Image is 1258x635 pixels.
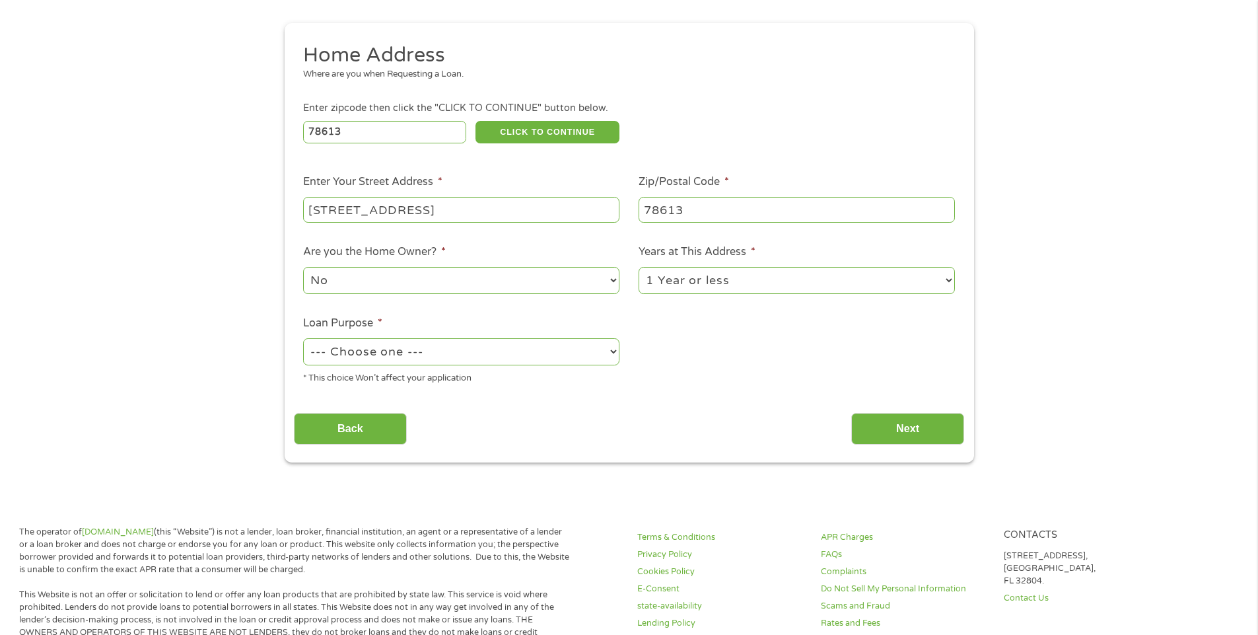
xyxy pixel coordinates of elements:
[303,197,619,222] input: 1 Main Street
[303,175,442,189] label: Enter Your Street Address
[303,68,945,81] div: Where are you when Requesting a Loan.
[821,566,989,578] a: Complaints
[637,548,805,561] a: Privacy Policy
[851,413,964,445] input: Next
[821,548,989,561] a: FAQs
[1004,550,1171,587] p: [STREET_ADDRESS], [GEOGRAPHIC_DATA], FL 32804.
[19,526,570,576] p: The operator of (this “Website”) is not a lender, loan broker, financial institution, an agent or...
[475,121,619,143] button: CLICK TO CONTINUE
[637,531,805,544] a: Terms & Conditions
[639,175,729,189] label: Zip/Postal Code
[1004,529,1171,542] h4: Contacts
[821,583,989,595] a: Do Not Sell My Personal Information
[294,413,407,445] input: Back
[303,317,382,330] label: Loan Purpose
[821,600,989,613] a: Scams and Fraud
[637,566,805,578] a: Cookies Policy
[303,42,945,69] h2: Home Address
[1004,592,1171,605] a: Contact Us
[303,121,466,143] input: Enter Zipcode (e.g 01510)
[821,531,989,544] a: APR Charges
[637,600,805,613] a: state-availability
[821,617,989,630] a: Rates and Fees
[639,245,755,259] label: Years at This Address
[82,527,154,537] a: [DOMAIN_NAME]
[303,101,954,116] div: Enter zipcode then click the "CLICK TO CONTINUE" button below.
[303,367,619,385] div: * This choice Won’t affect your application
[637,583,805,595] a: E-Consent
[637,617,805,630] a: Lending Policy
[303,245,446,259] label: Are you the Home Owner?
